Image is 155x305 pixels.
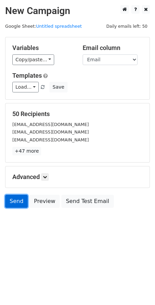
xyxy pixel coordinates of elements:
[29,195,60,208] a: Preview
[12,54,54,65] a: Copy/paste...
[12,82,39,92] a: Load...
[12,129,89,135] small: [EMAIL_ADDRESS][DOMAIN_NAME]
[12,72,42,79] a: Templates
[12,137,89,142] small: [EMAIL_ADDRESS][DOMAIN_NAME]
[12,44,72,52] h5: Variables
[12,110,143,118] h5: 50 Recipients
[36,24,82,29] a: Untitled spreadsheet
[104,24,150,29] a: Daily emails left: 50
[5,5,150,17] h2: New Campaign
[5,195,28,208] a: Send
[12,147,41,155] a: +47 more
[12,122,89,127] small: [EMAIL_ADDRESS][DOMAIN_NAME]
[104,23,150,30] span: Daily emails left: 50
[121,272,155,305] iframe: Chat Widget
[5,24,82,29] small: Google Sheet:
[83,44,143,52] h5: Email column
[12,173,143,181] h5: Advanced
[49,82,67,92] button: Save
[61,195,114,208] a: Send Test Email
